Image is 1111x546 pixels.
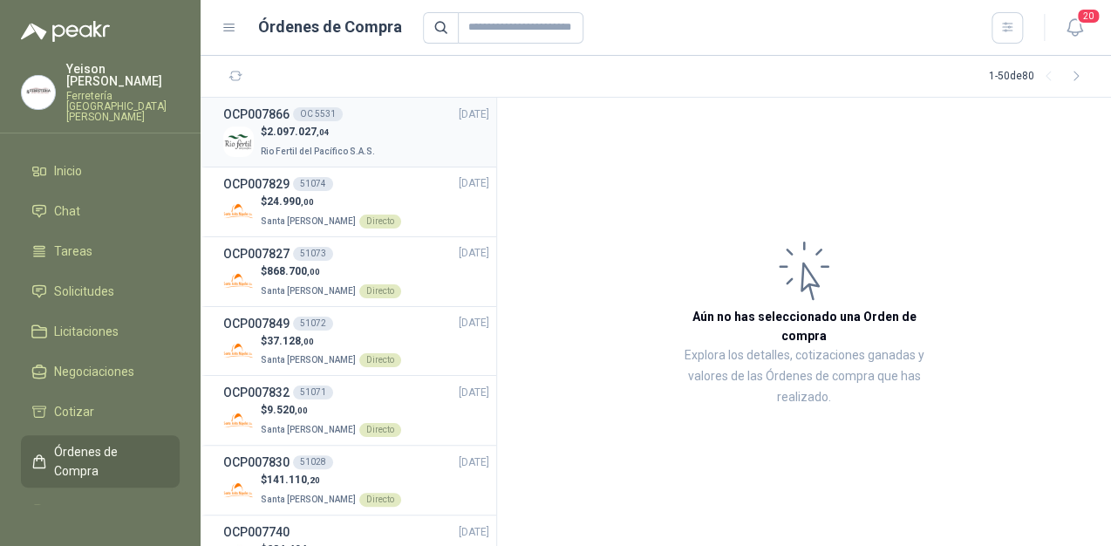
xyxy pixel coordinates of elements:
[307,267,320,276] span: ,00
[267,126,330,138] span: 2.097.027
[459,385,489,401] span: [DATE]
[223,244,290,263] h3: OCP007827
[223,405,254,435] img: Company Logo
[261,263,401,280] p: $
[293,386,333,399] div: 51071
[21,395,180,428] a: Cotizar
[261,124,378,140] p: $
[359,493,401,507] div: Directo
[54,201,80,221] span: Chat
[223,126,254,157] img: Company Logo
[261,194,401,210] p: $
[22,76,55,109] img: Company Logo
[223,453,489,508] a: OCP00783051028[DATE] Company Logo$141.110,20Santa [PERSON_NAME]Directo
[223,266,254,297] img: Company Logo
[295,406,308,415] span: ,00
[359,284,401,298] div: Directo
[989,63,1090,91] div: 1 - 50 de 80
[21,495,180,528] a: Remisiones
[21,195,180,228] a: Chat
[459,454,489,471] span: [DATE]
[223,105,290,124] h3: OCP007866
[671,345,937,408] p: Explora los detalles, cotizaciones ganadas y valores de las Órdenes de compra que has realizado.
[267,474,320,486] span: 141.110
[261,402,401,419] p: $
[223,314,290,333] h3: OCP007849
[459,106,489,123] span: [DATE]
[54,322,119,341] span: Licitaciones
[1076,8,1101,24] span: 20
[66,63,180,87] p: Yeison [PERSON_NAME]
[54,242,92,261] span: Tareas
[54,282,114,301] span: Solicitudes
[54,402,94,421] span: Cotizar
[293,455,333,469] div: 51028
[317,127,330,137] span: ,04
[293,107,343,121] div: OC 5531
[66,91,180,122] p: Ferretería [GEOGRAPHIC_DATA][PERSON_NAME]
[267,335,314,347] span: 37.128
[54,161,82,181] span: Inicio
[223,174,489,229] a: OCP00782951074[DATE] Company Logo$24.990,00Santa [PERSON_NAME]Directo
[1059,12,1090,44] button: 20
[21,315,180,348] a: Licitaciones
[21,154,180,188] a: Inicio
[459,524,489,541] span: [DATE]
[671,307,937,345] h3: Aún no has seleccionado una Orden de compra
[261,472,401,488] p: $
[21,355,180,388] a: Negociaciones
[267,195,314,208] span: 24.990
[223,314,489,369] a: OCP00784951072[DATE] Company Logo$37.128,00Santa [PERSON_NAME]Directo
[267,265,320,277] span: 868.700
[54,362,134,381] span: Negociaciones
[223,105,489,160] a: OCP007866OC 5531[DATE] Company Logo$2.097.027,04Rio Fertil del Pacífico S.A.S.
[261,286,356,296] span: Santa [PERSON_NAME]
[223,196,254,227] img: Company Logo
[21,21,110,42] img: Logo peakr
[261,147,375,156] span: Rio Fertil del Pacífico S.A.S.
[359,215,401,229] div: Directo
[21,235,180,268] a: Tareas
[261,216,356,226] span: Santa [PERSON_NAME]
[21,275,180,308] a: Solicitudes
[223,453,290,472] h3: OCP007830
[307,475,320,485] span: ,20
[54,502,119,521] span: Remisiones
[223,474,254,505] img: Company Logo
[261,333,401,350] p: $
[223,335,254,365] img: Company Logo
[301,337,314,346] span: ,00
[223,383,290,402] h3: OCP007832
[223,522,290,542] h3: OCP007740
[293,247,333,261] div: 51073
[54,442,163,481] span: Órdenes de Compra
[223,244,489,299] a: OCP00782751073[DATE] Company Logo$868.700,00Santa [PERSON_NAME]Directo
[223,383,489,438] a: OCP00783251071[DATE] Company Logo$9.520,00Santa [PERSON_NAME]Directo
[459,315,489,331] span: [DATE]
[223,174,290,194] h3: OCP007829
[21,435,180,488] a: Órdenes de Compra
[293,177,333,191] div: 51074
[301,197,314,207] span: ,00
[267,404,308,416] span: 9.520
[261,495,356,504] span: Santa [PERSON_NAME]
[261,355,356,365] span: Santa [PERSON_NAME]
[359,353,401,367] div: Directo
[459,245,489,262] span: [DATE]
[261,425,356,434] span: Santa [PERSON_NAME]
[359,423,401,437] div: Directo
[459,175,489,192] span: [DATE]
[293,317,333,331] div: 51072
[258,15,402,39] h1: Órdenes de Compra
